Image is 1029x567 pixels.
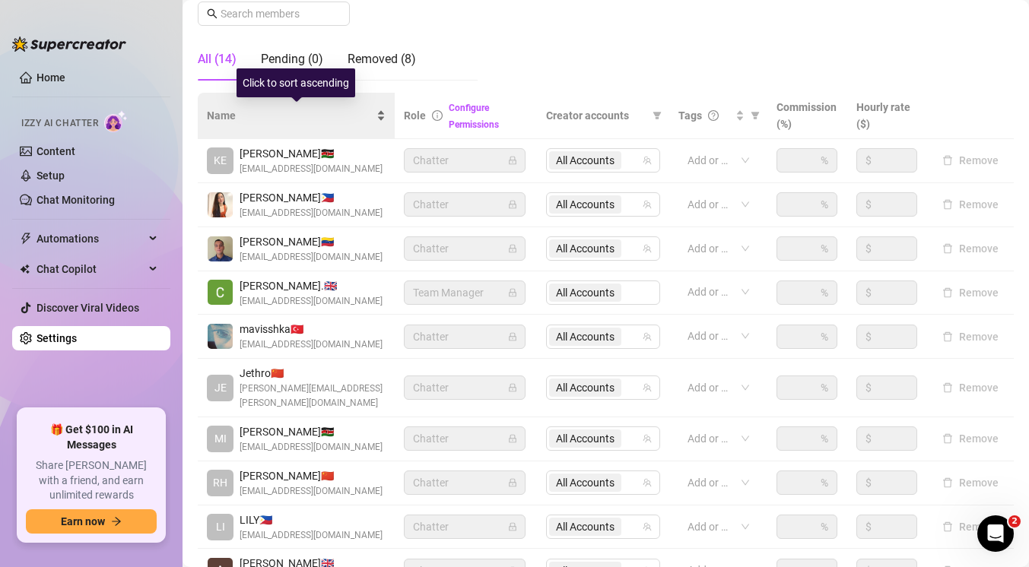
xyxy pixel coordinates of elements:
[549,518,621,536] span: All Accounts
[678,107,702,124] span: Tags
[508,156,517,165] span: lock
[413,193,516,216] span: Chatter
[549,429,621,448] span: All Accounts
[649,104,665,127] span: filter
[643,383,652,392] span: team
[37,71,65,84] a: Home
[198,93,395,139] th: Name
[767,93,847,139] th: Commission (%)
[37,257,145,281] span: Chat Copilot
[20,264,30,274] img: Chat Copilot
[508,288,517,297] span: lock
[240,484,383,499] span: [EMAIL_ADDRESS][DOMAIN_NAME]
[37,332,77,344] a: Settings
[643,478,652,487] span: team
[240,277,383,294] span: [PERSON_NAME]. 🇬🇧
[413,515,516,538] span: Chatter
[432,110,443,121] span: info-circle
[208,192,233,217] img: Rhea Mae Corros (Rhea)
[208,280,233,305] img: Cherry Berry
[240,467,383,484] span: [PERSON_NAME] 🇨🇳
[936,518,1005,536] button: Remove
[936,151,1005,169] button: Remove
[413,281,516,304] span: Team Manager
[508,200,517,209] span: lock
[240,382,386,410] span: [PERSON_NAME][EMAIL_ADDRESS][PERSON_NAME][DOMAIN_NAME]
[936,429,1005,448] button: Remove
[413,471,516,494] span: Chatter
[26,458,157,503] span: Share [PERSON_NAME] with a friend, and earn unlimited rewards
[240,512,383,528] span: LILY 🇵🇭
[20,233,32,245] span: thunderbolt
[111,516,122,527] span: arrow-right
[261,50,323,68] div: Pending (0)
[240,440,383,455] span: [EMAIL_ADDRESS][DOMAIN_NAME]
[240,250,383,264] span: [EMAIL_ADDRESS][DOMAIN_NAME]
[556,379,615,396] span: All Accounts
[348,50,416,68] div: Removed (8)
[413,376,516,399] span: Chatter
[240,233,383,250] span: [PERSON_NAME] 🇻🇪
[240,145,383,162] span: [PERSON_NAME] 🇰🇪
[413,237,516,260] span: Chatter
[748,104,763,127] span: filter
[549,474,621,492] span: All Accounts
[240,294,383,309] span: [EMAIL_ADDRESS][DOMAIN_NAME]
[240,337,383,352] span: [EMAIL_ADDRESS][DOMAIN_NAME]
[977,515,1014,552] iframe: Intercom live chat
[936,379,1005,397] button: Remove
[221,5,329,22] input: Search members
[936,195,1005,214] button: Remove
[413,149,516,172] span: Chatter
[936,239,1005,258] button: Remove
[556,240,615,257] span: All Accounts
[1008,515,1021,527] span: 2
[508,332,517,341] span: lock
[751,111,760,120] span: filter
[214,152,227,169] span: KE
[216,518,225,535] span: LI
[413,325,516,348] span: Chatter
[449,103,499,130] a: Configure Permissions
[240,321,383,337] span: mavisshka 🇹🇷
[237,68,355,97] div: Click to sort ascending
[643,332,652,341] span: team
[404,109,426,122] span: Role
[37,226,145,251] span: Automations
[556,196,615,213] span: All Accounts
[556,328,615,345] span: All Accounts
[508,434,517,443] span: lock
[413,427,516,450] span: Chatter
[37,194,115,206] a: Chat Monitoring
[546,107,646,124] span: Creator accounts
[104,110,128,132] img: AI Chatter
[643,200,652,209] span: team
[37,169,65,182] a: Setup
[26,509,157,534] button: Earn nowarrow-right
[214,379,227,396] span: JE
[240,365,386,382] span: Jethro 🇨🇳
[508,478,517,487] span: lock
[240,423,383,440] span: [PERSON_NAME] 🇰🇪
[37,145,75,157] a: Content
[508,383,517,392] span: lock
[549,379,621,397] span: All Accounts
[61,515,105,527] span: Earn now
[240,162,383,176] span: [EMAIL_ADDRESS][DOMAIN_NAME]
[556,430,615,447] span: All Accounts
[549,239,621,258] span: All Accounts
[549,151,621,169] span: All Accounts
[643,244,652,253] span: team
[936,283,1005,302] button: Remove
[508,522,517,531] span: lock
[556,474,615,491] span: All Accounts
[240,528,383,543] span: [EMAIL_ADDRESS][DOMAIN_NAME]
[643,434,652,443] span: team
[643,156,652,165] span: team
[208,236,233,261] img: Gustavo Garcia
[207,8,218,19] span: search
[556,518,615,535] span: All Accounts
[556,152,615,169] span: All Accounts
[936,474,1005,492] button: Remove
[708,110,719,121] span: question-circle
